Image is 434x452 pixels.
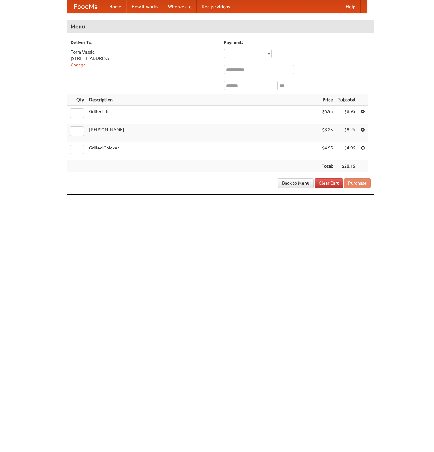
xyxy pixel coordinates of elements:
[319,142,336,160] td: $4.95
[67,0,104,13] a: FoodMe
[319,124,336,142] td: $8.25
[336,124,358,142] td: $8.25
[278,178,314,188] a: Back to Menu
[87,106,319,124] td: Grilled Fish
[341,0,361,13] a: Help
[315,178,343,188] a: Clear Cart
[104,0,126,13] a: Home
[224,39,371,46] h5: Payment:
[71,55,217,62] div: [STREET_ADDRESS]
[319,106,336,124] td: $6.95
[87,142,319,160] td: Grilled Chicken
[163,0,197,13] a: Who we are
[336,106,358,124] td: $6.95
[87,124,319,142] td: [PERSON_NAME]
[336,142,358,160] td: $4.95
[67,94,87,106] th: Qty
[126,0,163,13] a: How it works
[336,160,358,172] th: $20.15
[336,94,358,106] th: Subtotal
[87,94,319,106] th: Description
[71,62,86,67] a: Change
[319,160,336,172] th: Total:
[197,0,235,13] a: Recipe videos
[319,94,336,106] th: Price
[71,39,217,46] h5: Deliver To:
[344,178,371,188] button: Purchase
[67,20,374,33] h4: Menu
[71,49,217,55] div: Torm Vassic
